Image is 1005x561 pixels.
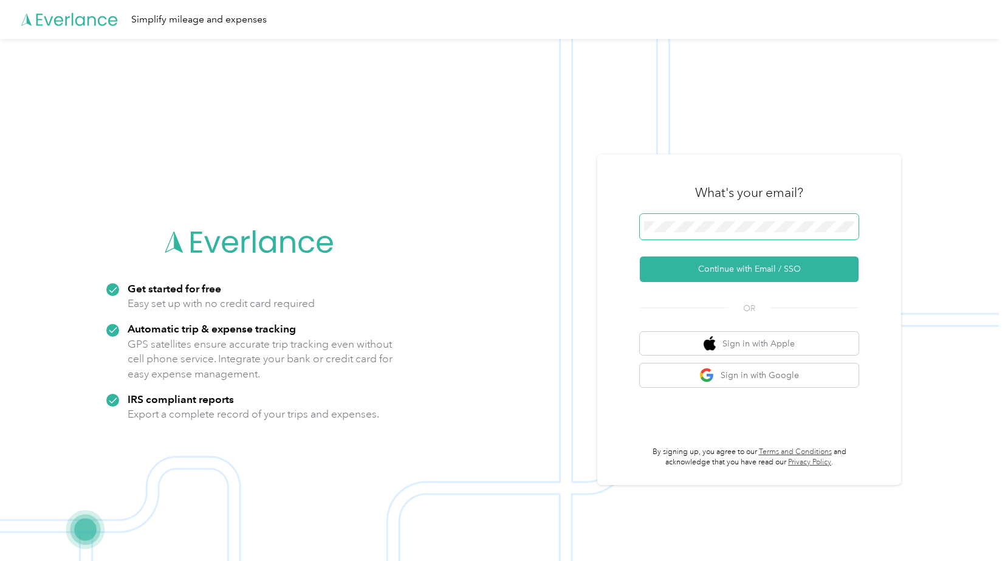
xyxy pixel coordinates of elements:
img: apple logo [704,336,716,351]
p: By signing up, you agree to our and acknowledge that you have read our . [640,447,859,468]
button: google logoSign in with Google [640,363,859,387]
a: Privacy Policy [788,458,831,467]
span: OR [728,302,770,315]
p: GPS satellites ensure accurate trip tracking even without cell phone service. Integrate your bank... [128,337,393,382]
button: Continue with Email / SSO [640,256,859,282]
a: Terms and Conditions [759,447,832,456]
p: Easy set up with no credit card required [128,296,315,311]
h3: What's your email? [695,184,803,201]
strong: Automatic trip & expense tracking [128,322,296,335]
img: google logo [699,368,715,383]
strong: Get started for free [128,282,221,295]
strong: IRS compliant reports [128,393,234,405]
p: Export a complete record of your trips and expenses. [128,407,379,422]
button: apple logoSign in with Apple [640,332,859,356]
div: Simplify mileage and expenses [131,12,267,27]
